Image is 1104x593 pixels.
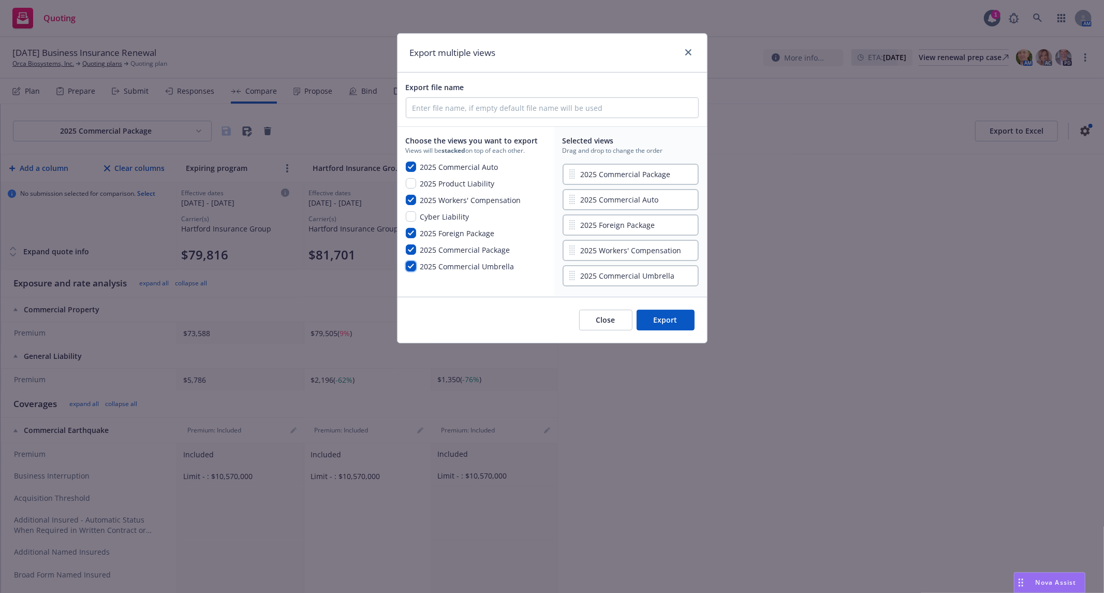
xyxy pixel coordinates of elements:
button: Close [579,310,632,330]
button: 2025 Foreign Package [406,228,495,240]
span: 2025 Commercial Umbrella [420,261,514,273]
span: 2025 Commercial Umbrella [581,270,675,281]
span: 2025 Commercial Auto [420,162,498,174]
span: Choose the views you want to export [406,135,542,146]
div: 2025 Foreign Package [563,212,699,238]
span: 2025 Commercial Package [420,244,510,257]
div: 2025 Workers' Compensation [563,238,699,263]
span: Selected views [563,135,699,146]
button: Export [637,310,695,330]
span: 2025 Commercial Package [581,169,671,180]
span: 2025 Product Liability [420,178,495,191]
button: 2025 Commercial Auto [406,162,498,174]
button: 2025 Commercial Package [406,244,510,257]
button: Nova Assist [1014,572,1085,593]
div: Drag to move [1014,573,1027,592]
span: 2025 Commercial Auto [581,194,659,205]
span: Cyber Liability [420,211,469,224]
a: close [682,46,695,59]
span: Views will be on top of each other. [406,146,542,155]
input: Enter file name, if empty default file name will be used [406,98,698,118]
span: Drag and drop to change the order [563,146,699,155]
button: 2025 Workers' Compensation [406,195,521,207]
button: 2025 Product Liability [406,178,495,191]
button: 2025 Commercial Umbrella [406,261,514,273]
div: 2025 Commercial Package [563,162,699,187]
span: Export file name [406,82,464,92]
div: 2025 Commercial Umbrella [563,263,699,288]
h1: Export multiple views [410,46,496,60]
span: 2025 Foreign Package [581,220,655,230]
span: 2025 Workers' Compensation [420,195,521,207]
div: 2025 Commercial Auto [563,187,699,212]
span: 2025 Workers' Compensation [581,245,682,256]
span: Nova Assist [1036,578,1077,587]
button: Cyber Liability [406,211,469,224]
span: 2025 Foreign Package [420,228,495,240]
strong: stacked [442,146,466,155]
